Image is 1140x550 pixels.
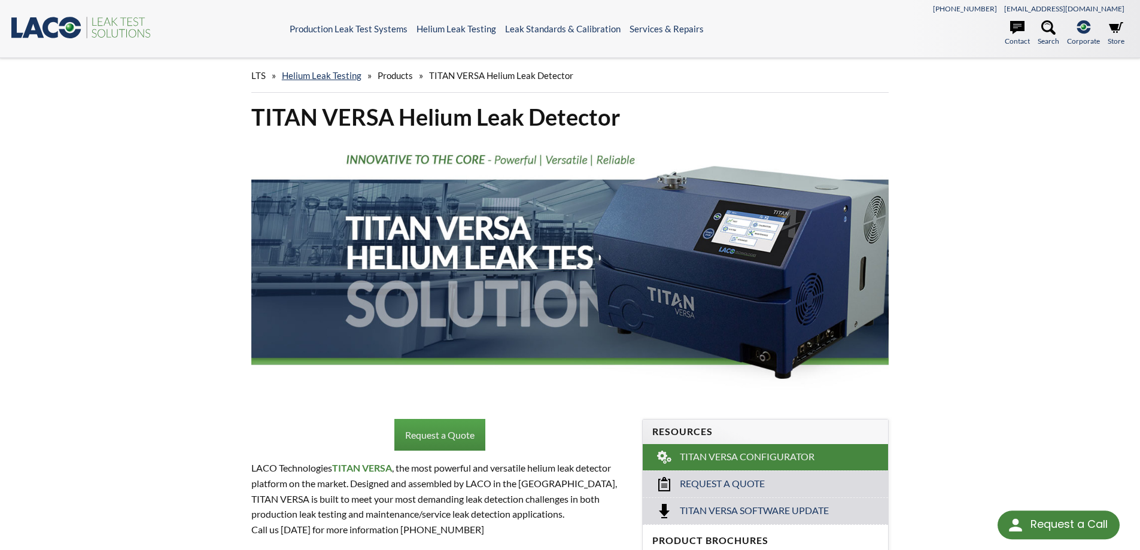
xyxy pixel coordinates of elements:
[652,426,878,438] h4: Resources
[652,534,878,547] h4: Product Brochures
[643,444,888,470] a: TITAN VERSA Configurator
[251,70,266,81] span: LTS
[290,23,408,34] a: Production Leak Test Systems
[394,419,485,451] a: Request a Quote
[332,462,392,473] strong: TITAN VERSA
[1004,4,1124,13] a: [EMAIL_ADDRESS][DOMAIN_NAME]
[282,70,361,81] a: Helium Leak Testing
[1067,35,1100,47] span: Corporate
[251,59,889,93] div: » » »
[1038,20,1059,47] a: Search
[680,505,829,517] span: Titan Versa Software Update
[998,511,1120,539] div: Request a Call
[933,4,997,13] a: [PHONE_NUMBER]
[630,23,704,34] a: Services & Repairs
[1108,20,1124,47] a: Store
[417,23,496,34] a: Helium Leak Testing
[680,451,814,463] span: TITAN VERSA Configurator
[251,102,889,132] h1: TITAN VERSA Helium Leak Detector
[429,70,573,81] span: TITAN VERSA Helium Leak Detector
[251,460,628,537] p: LACO Technologies , the most powerful and versatile helium leak detector platform on the market. ...
[251,141,889,396] img: TITAN VERSA Helium Leak Test Solutions header
[1006,515,1025,534] img: round button
[643,470,888,497] a: Request a Quote
[1005,20,1030,47] a: Contact
[378,70,413,81] span: Products
[643,497,888,524] a: Titan Versa Software Update
[680,478,765,490] span: Request a Quote
[1030,511,1108,538] div: Request a Call
[505,23,621,34] a: Leak Standards & Calibration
